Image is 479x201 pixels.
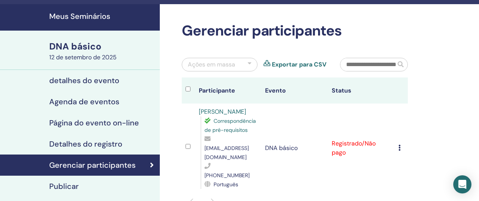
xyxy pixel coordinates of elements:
[265,144,298,152] font: DNA básico
[49,118,139,128] font: Página do evento on-line
[272,60,326,69] a: Exportar para CSV
[204,118,256,133] font: Correspondência de pré-requisitos
[49,40,101,52] font: DNA básico
[49,181,79,191] font: Publicar
[332,87,351,94] font: Status
[49,160,136,170] font: Gerenciar participantes
[45,40,160,62] a: DNA básico12 de setembro de 2025
[182,21,342,40] font: Gerenciar participantes
[265,87,286,94] font: Evento
[272,60,326,68] font: Exportar para CSV
[49,11,110,21] font: Meus Seminários
[49,53,117,61] font: 12 de setembro de 2025
[214,181,238,188] font: Português
[49,139,122,149] font: Detalhes do registro
[188,60,235,68] font: Ações em massa
[199,87,235,94] font: Participante
[204,145,249,161] font: [EMAIL_ADDRESS][DOMAIN_NAME]
[49,76,119,85] font: detalhes do evento
[199,108,246,116] a: [PERSON_NAME]
[204,172,250,179] font: [PHONE_NUMBER]
[49,97,119,107] font: Agenda de eventos
[453,175,471,193] div: Open Intercom Messenger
